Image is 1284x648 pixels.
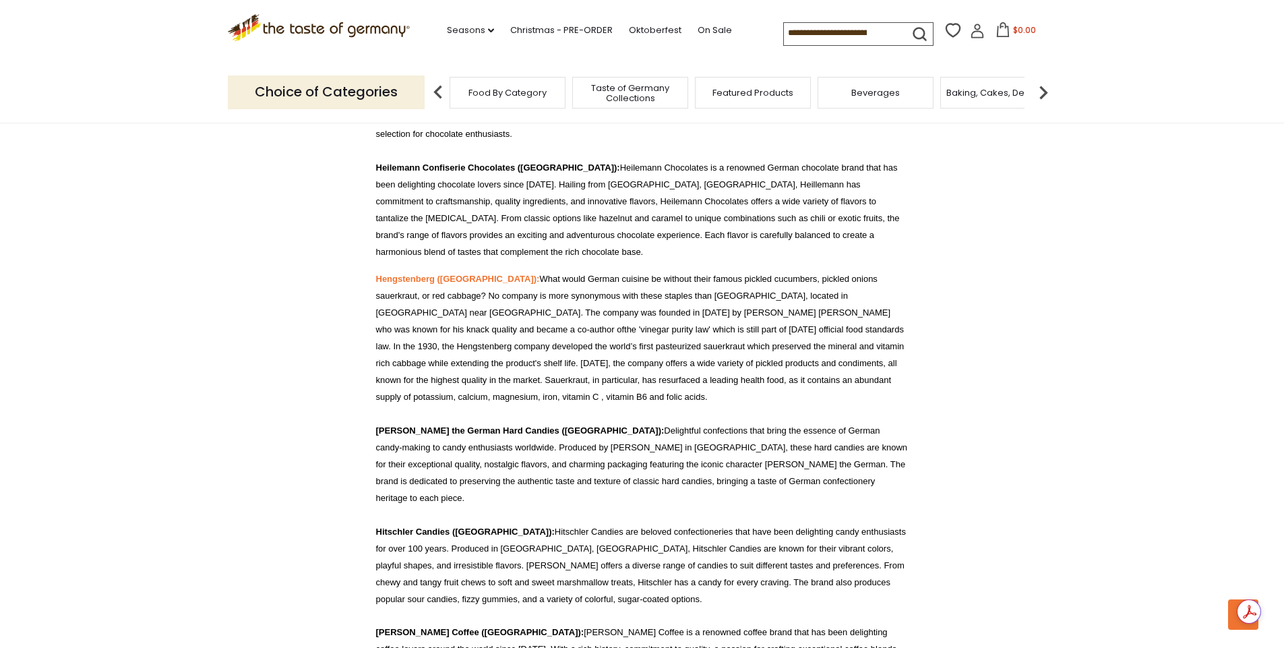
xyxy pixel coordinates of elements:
[946,88,1051,98] a: Baking, Cakes, Desserts
[510,23,613,38] a: Christmas - PRE-ORDER
[376,163,620,173] strong: Heilemann Confiserie Chocolates ([GEOGRAPHIC_DATA]):
[468,88,547,98] a: Food By Category
[376,627,584,637] strong: [PERSON_NAME] Coffee ([GEOGRAPHIC_DATA]):
[1030,79,1057,106] img: next arrow
[851,88,900,98] a: Beverages
[376,425,665,436] strong: [PERSON_NAME] the German Hard Candies ([GEOGRAPHIC_DATA]):
[987,22,1045,42] button: $0.00
[576,83,684,103] a: Taste of Germany Collections
[447,23,494,38] a: Seasons
[712,88,793,98] a: Featured Products
[376,274,540,284] a: Hengstenberg ([GEOGRAPHIC_DATA]):
[376,45,902,257] span: : [PERSON_NAME] Chocolates is a renowned German chocolate brand that has been delighting chocolat...
[629,23,681,38] a: Oktoberfest
[1013,24,1036,36] span: $0.00
[376,274,905,402] span: What would German cuisine be without their famous pickled cucumbers, pickled onions sauerkraut, o...
[228,76,425,109] p: Choice of Categories
[425,79,452,106] img: previous arrow
[698,23,732,38] a: On Sale
[376,527,555,537] strong: Hitschler Candies ([GEOGRAPHIC_DATA]):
